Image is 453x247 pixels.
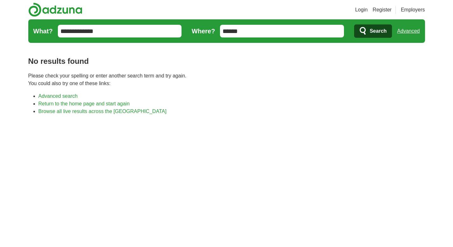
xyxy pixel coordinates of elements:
h1: No results found [28,56,425,67]
a: Browse all live results across the [GEOGRAPHIC_DATA] [38,109,167,114]
span: Search [370,25,387,37]
a: Employers [401,6,425,14]
img: Adzuna logo [28,3,82,17]
label: What? [33,26,53,36]
a: Return to the home page and start again [38,101,130,106]
p: Please check your spelling or enter another search term and try again. You could also try one of ... [28,72,425,87]
a: Advanced [397,25,420,37]
a: Register [373,6,392,14]
label: Where? [192,26,215,36]
a: Login [355,6,367,14]
button: Search [354,24,392,38]
a: Advanced search [38,93,78,99]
